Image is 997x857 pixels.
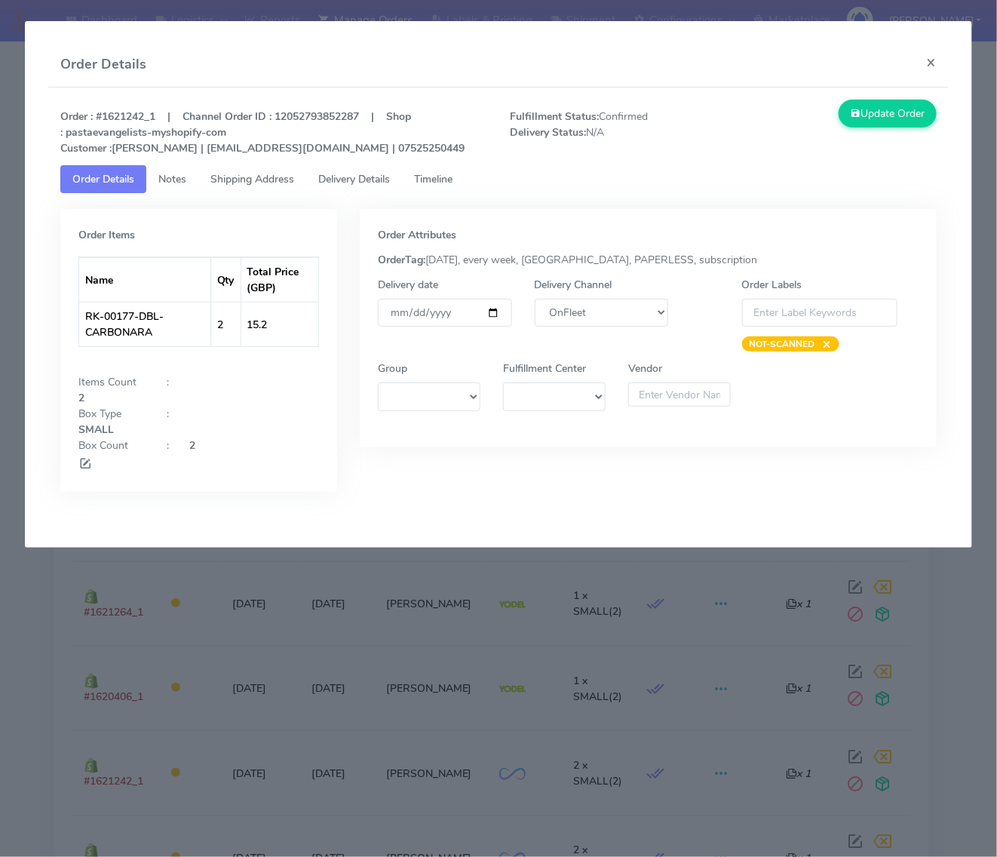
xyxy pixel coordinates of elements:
input: Enter Vendor Name [628,382,731,407]
strong: 2 [78,391,84,405]
th: Total Price (GBP) [241,257,319,302]
div: : [155,406,178,422]
input: Enter Label Keywords [742,299,897,327]
span: × [815,336,832,352]
span: Timeline [414,172,452,186]
label: Vendor [628,361,662,376]
strong: Order : #1621242_1 | Channel Order ID : 12052793852287 | Shop : pastaevangelists-myshopify-com [P... [60,109,465,155]
strong: Order Items [78,228,135,242]
strong: Customer : [60,141,112,155]
span: Confirmed N/A [498,109,723,156]
button: Update Order [839,100,937,127]
strong: OrderTag: [378,253,425,267]
strong: Order Attributes [378,228,456,242]
label: Delivery Channel [535,277,612,293]
td: 15.2 [241,302,319,346]
label: Fulfillment Center [503,361,586,376]
span: Order Details [72,172,134,186]
label: Delivery date [378,277,438,293]
div: : [155,374,178,390]
div: Box Count [67,438,155,453]
label: Order Labels [742,277,802,293]
th: Qty [211,257,241,302]
h4: Order Details [60,54,146,75]
div: [DATE], every week, [GEOGRAPHIC_DATA], PAPERLESS, subscription [367,252,929,268]
div: Items Count [67,374,155,390]
div: Box Type [67,406,155,422]
span: Notes [158,172,186,186]
strong: Fulfillment Status: [510,109,599,124]
strong: 2 [189,438,195,453]
td: 2 [211,302,241,346]
ul: Tabs [60,165,936,193]
button: Close [915,42,949,82]
strong: NOT-SCANNED [750,338,815,350]
strong: SMALL [78,422,114,437]
span: Delivery Details [318,172,390,186]
strong: Delivery Status: [510,125,586,140]
div: : [155,438,178,453]
td: RK-00177-DBL-CARBONARA [79,302,210,346]
th: Name [79,257,210,302]
label: Group [378,361,407,376]
span: Shipping Address [210,172,294,186]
